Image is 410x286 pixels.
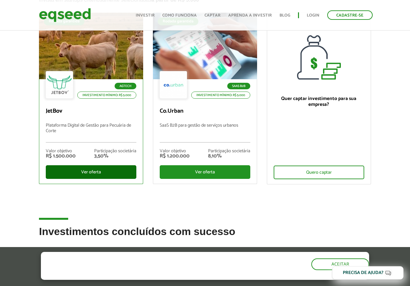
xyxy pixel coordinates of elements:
p: Agtech [115,83,136,89]
img: EqSeed [39,6,91,24]
p: JetBov [46,108,136,115]
a: Captar [205,13,220,18]
a: Como funciona [162,13,197,18]
button: Aceitar [311,258,369,270]
div: Participação societária [94,149,136,154]
a: Blog [280,13,290,18]
p: Plataforma Digital de Gestão para Pecuária de Corte [46,123,136,143]
a: Rodada garantida SaaS B2B Investimento mínimo: R$ 5.000 Co.Urban SaaS B2B para gestão de serviços... [153,13,257,184]
a: política de privacidade e de cookies [127,274,202,280]
a: Investir [136,13,155,18]
div: Ver oferta [46,165,136,179]
p: Quer captar investimento para sua empresa? [274,96,364,107]
div: Valor objetivo [46,149,76,154]
p: Co.Urban [160,108,250,115]
p: Investimento mínimo: R$ 5.000 [191,92,250,99]
div: Valor objetivo [160,149,190,154]
a: Login [307,13,319,18]
a: Aprenda a investir [228,13,272,18]
p: SaaS B2B [227,83,250,89]
div: R$ 1.200.000 [160,154,190,159]
div: R$ 1.500.000 [46,154,76,159]
div: Participação societária [208,149,250,154]
h2: Investimentos concluídos com sucesso [39,226,371,247]
a: Quer captar investimento para sua empresa? Quero captar [267,13,371,184]
p: SaaS B2B para gestão de serviços urbanos [160,123,250,143]
p: Ao clicar em "aceitar", você aceita nossa . [41,274,238,280]
h5: O site da EqSeed utiliza cookies para melhorar sua navegação. [41,252,238,272]
p: Investimento mínimo: R$ 5.000 [77,92,136,99]
div: 3,50% [94,154,136,159]
a: Rodada garantida Agtech Investimento mínimo: R$ 5.000 JetBov Plataforma Digital de Gestão para Pe... [39,13,143,184]
div: 8,10% [208,154,250,159]
div: Ver oferta [160,165,250,179]
div: Quero captar [274,166,364,179]
a: Cadastre-se [327,10,373,20]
